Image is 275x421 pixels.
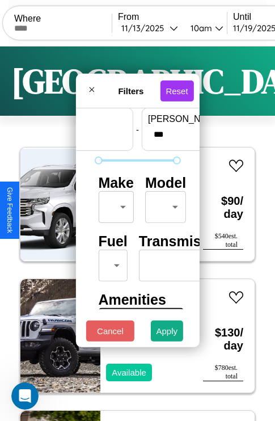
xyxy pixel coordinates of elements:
p: - [136,121,139,137]
div: $ 780 est. total [203,364,243,381]
div: 11 / 13 / 2025 [121,23,170,33]
h4: Amenities [98,292,176,308]
label: min price [31,114,127,124]
label: [PERSON_NAME] [148,114,244,124]
iframe: Intercom live chat [11,382,39,410]
button: Cancel [86,321,134,342]
button: 11/13/2025 [118,22,181,34]
h4: Fuel [98,233,127,250]
label: From [118,12,227,22]
label: Where [14,14,112,24]
div: Give Feedback [6,187,14,233]
h4: Transmission [139,233,230,250]
h4: Model [145,175,186,191]
h4: Make [98,175,134,191]
div: 10am [185,23,215,33]
h3: $ 90 / day [203,183,243,232]
p: Available [112,365,146,380]
button: Reset [160,80,193,101]
div: $ 540 est. total [203,232,243,250]
button: Apply [151,321,184,342]
h3: $ 130 / day [203,315,243,364]
h4: Filters [101,86,160,95]
button: 10am [181,22,227,34]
